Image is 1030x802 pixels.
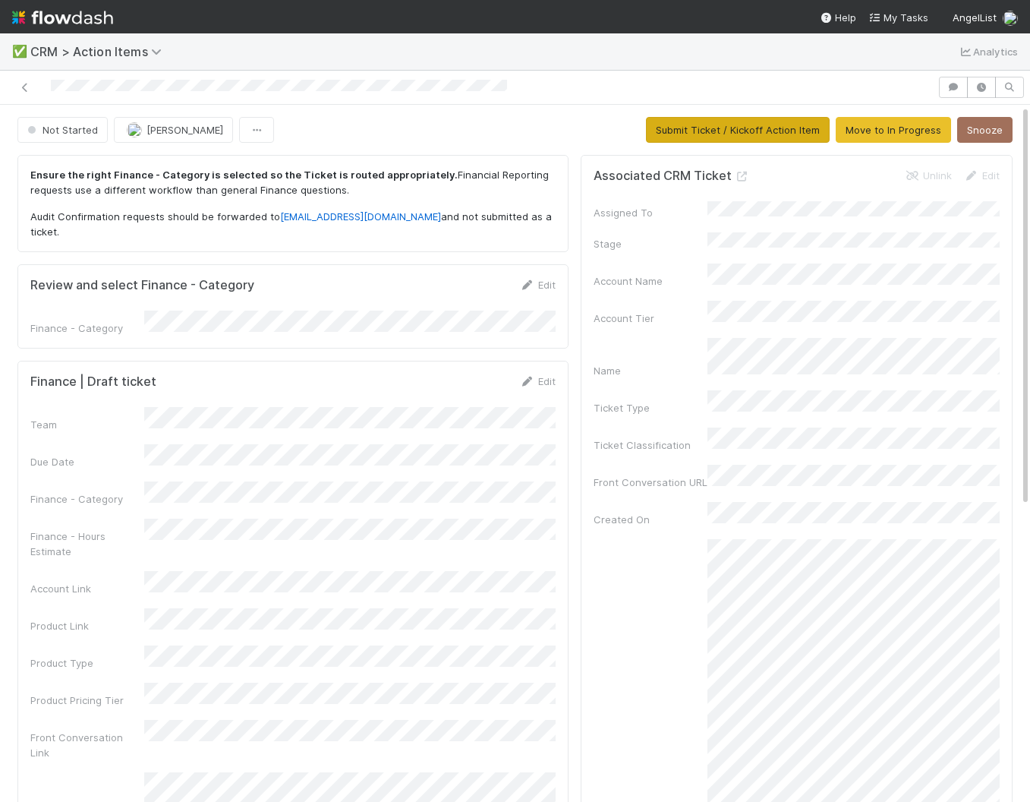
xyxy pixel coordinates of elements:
[30,168,556,197] p: Financial Reporting requests use a different workflow than general Finance questions.
[520,375,556,387] a: Edit
[114,117,233,143] button: [PERSON_NAME]
[1003,11,1018,26] img: avatar_18c010e4-930e-4480-823a-7726a265e9dd.png
[594,437,707,453] div: Ticket Classification
[594,205,707,220] div: Assigned To
[594,400,707,415] div: Ticket Type
[30,278,254,293] h5: Review and select Finance - Category
[30,44,169,59] span: CRM > Action Items
[868,11,928,24] span: My Tasks
[594,311,707,326] div: Account Tier
[30,491,144,507] div: Finance - Category
[30,169,458,181] strong: Ensure the right Finance - Category is selected so the Ticket is routed appropriately.
[964,169,1000,182] a: Edit
[17,117,108,143] button: Not Started
[12,45,27,58] span: ✅
[520,279,556,291] a: Edit
[30,581,144,596] div: Account Link
[957,117,1013,143] button: Snooze
[594,236,707,251] div: Stage
[646,117,830,143] button: Submit Ticket / Kickoff Action Item
[30,417,144,432] div: Team
[836,117,951,143] button: Move to In Progress
[24,124,98,136] span: Not Started
[953,11,997,24] span: AngelList
[12,5,113,30] img: logo-inverted-e16ddd16eac7371096b0.svg
[30,374,156,390] h5: Finance | Draft ticket
[30,454,144,469] div: Due Date
[30,655,144,671] div: Product Type
[30,320,144,336] div: Finance - Category
[594,273,707,289] div: Account Name
[30,618,144,633] div: Product Link
[820,10,856,25] div: Help
[868,10,928,25] a: My Tasks
[280,210,441,223] a: [EMAIL_ADDRESS][DOMAIN_NAME]
[127,122,142,137] img: avatar_18c010e4-930e-4480-823a-7726a265e9dd.png
[594,475,707,490] div: Front Conversation URL
[30,529,144,559] div: Finance - Hours Estimate
[594,169,750,184] h5: Associated CRM Ticket
[30,210,556,239] p: Audit Confirmation requests should be forwarded to and not submitted as a ticket.
[30,693,144,708] div: Product Pricing Tier
[958,43,1018,61] a: Analytics
[30,730,144,760] div: Front Conversation Link
[146,124,223,136] span: [PERSON_NAME]
[594,512,707,527] div: Created On
[905,169,952,182] a: Unlink
[594,363,707,378] div: Name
